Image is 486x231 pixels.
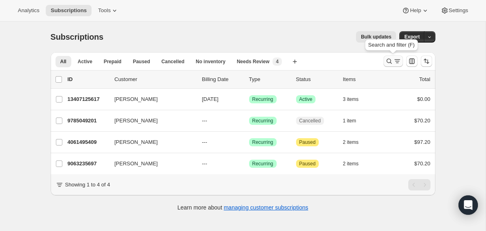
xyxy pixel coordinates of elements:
div: Type [249,75,290,83]
span: Cancelled [299,118,321,124]
button: [PERSON_NAME] [110,157,191,170]
span: Needs Review [237,58,270,65]
span: Subscriptions [51,7,87,14]
span: $70.20 [414,118,431,124]
button: Export [399,31,424,43]
button: Analytics [13,5,44,16]
span: Paused [299,139,316,145]
span: Paused [299,160,316,167]
span: --- [202,160,207,167]
div: 4061495409[PERSON_NAME]---SuccessRecurringAttentionPaused2 items$97.20 [68,137,431,148]
span: Recurring [252,118,273,124]
span: Export [404,34,420,40]
span: --- [202,118,207,124]
span: Analytics [18,7,39,14]
p: Learn more about [177,203,308,212]
span: Subscriptions [51,32,104,41]
div: Items [343,75,384,83]
div: Open Intercom Messenger [458,195,478,215]
span: Active [78,58,92,65]
p: Showing 1 to 4 of 4 [65,181,110,189]
button: Customize table column order and visibility [406,56,418,67]
p: Status [296,75,337,83]
button: 2 items [343,158,368,169]
button: Search and filter results [384,56,403,67]
div: IDCustomerBilling DateTypeStatusItemsTotal [68,75,431,83]
p: Billing Date [202,75,243,83]
p: 4061495409 [68,138,108,146]
span: All [60,58,66,65]
span: Paused [133,58,150,65]
p: Total [419,75,430,83]
button: Tools [93,5,124,16]
span: [PERSON_NAME] [115,138,158,146]
div: 13407125617[PERSON_NAME][DATE]SuccessRecurringSuccessActive3 items$0.00 [68,94,431,105]
button: Settings [436,5,473,16]
nav: Pagination [408,179,431,190]
button: 3 items [343,94,368,105]
button: Sort the results [421,56,432,67]
button: Subscriptions [46,5,92,16]
span: Recurring [252,96,273,103]
span: Tools [98,7,111,14]
button: Help [397,5,434,16]
span: Help [410,7,421,14]
span: $0.00 [417,96,431,102]
button: Create new view [288,56,301,67]
span: Recurring [252,139,273,145]
button: [PERSON_NAME] [110,114,191,127]
span: --- [202,139,207,145]
span: Prepaid [104,58,122,65]
span: $97.20 [414,139,431,145]
span: 4 [276,58,279,65]
button: Bulk updates [356,31,396,43]
span: 3 items [343,96,359,103]
p: 9785049201 [68,117,108,125]
span: 2 items [343,139,359,145]
p: Customer [115,75,196,83]
div: 9063235697[PERSON_NAME]---SuccessRecurringAttentionPaused2 items$70.20 [68,158,431,169]
span: Settings [449,7,468,14]
div: 9785049201[PERSON_NAME]---SuccessRecurringCancelled1 item$70.20 [68,115,431,126]
span: Bulk updates [361,34,391,40]
p: 9063235697 [68,160,108,168]
span: 1 item [343,118,356,124]
span: Cancelled [162,58,185,65]
p: ID [68,75,108,83]
span: [PERSON_NAME] [115,95,158,103]
span: $70.20 [414,160,431,167]
a: managing customer subscriptions [224,204,308,211]
button: [PERSON_NAME] [110,136,191,149]
span: [PERSON_NAME] [115,160,158,168]
span: [DATE] [202,96,219,102]
span: Active [299,96,313,103]
span: [PERSON_NAME] [115,117,158,125]
button: 1 item [343,115,365,126]
button: [PERSON_NAME] [110,93,191,106]
button: 2 items [343,137,368,148]
span: 2 items [343,160,359,167]
p: 13407125617 [68,95,108,103]
span: Recurring [252,160,273,167]
span: No inventory [196,58,225,65]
